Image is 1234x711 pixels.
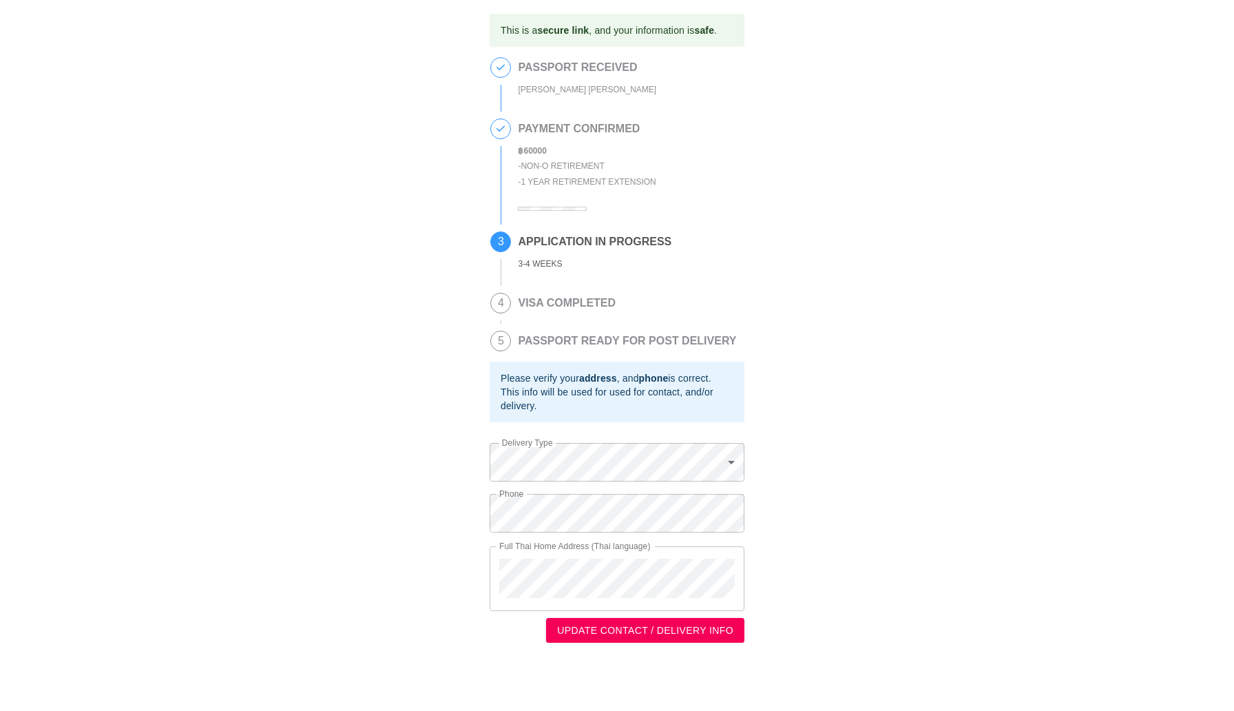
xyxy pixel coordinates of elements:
span: 5 [491,331,510,351]
h2: PASSPORT READY FOR POST DELIVERY [518,335,736,347]
button: UPDATE CONTACT / DELIVERY INFO [546,618,744,643]
span: 2 [491,119,510,138]
div: 3-4 WEEKS [518,256,671,272]
b: phone [639,373,669,384]
div: - 1 Year Retirement Extension [518,174,656,190]
span: 1 [491,58,510,77]
span: 3 [491,232,510,251]
b: secure link [537,25,589,36]
div: This is a , and your information is . [501,18,717,43]
h2: APPLICATION IN PROGRESS [518,236,671,248]
h2: PAYMENT CONFIRMED [518,123,656,135]
span: UPDATE CONTACT / DELIVERY INFO [557,622,733,639]
h2: VISA COMPLETED [518,297,616,309]
div: Please verify your , and is correct. [501,371,733,385]
b: safe [694,25,714,36]
b: address [579,373,617,384]
div: - NON-O Retirement [518,158,656,174]
h2: PASSPORT RECEIVED [518,61,656,74]
div: [PERSON_NAME] [PERSON_NAME] [518,82,656,98]
div: This info will be used for used for contact, and/or delivery. [501,385,733,413]
span: 4 [491,293,510,313]
b: ฿ 60000 [518,146,546,156]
